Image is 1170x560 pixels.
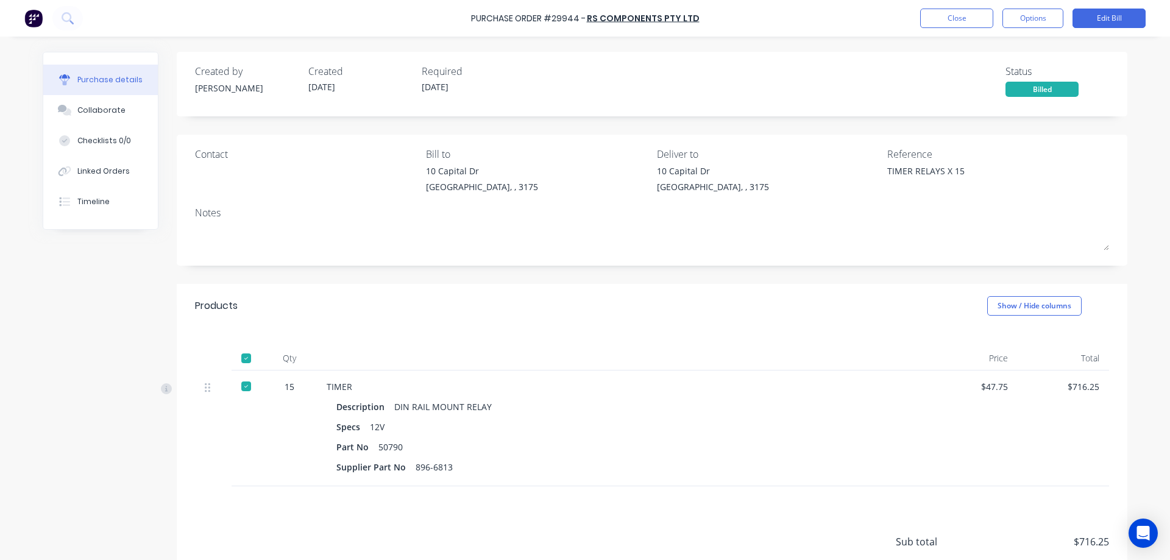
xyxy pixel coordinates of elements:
[936,380,1008,393] div: $47.75
[426,165,538,177] div: 10 Capital Dr
[77,74,143,85] div: Purchase details
[657,147,879,161] div: Deliver to
[1129,519,1158,548] div: Open Intercom Messenger
[43,156,158,186] button: Linked Orders
[1072,9,1146,28] button: Edit Bill
[43,65,158,95] button: Purchase details
[920,9,993,28] button: Close
[1005,64,1109,79] div: Status
[926,346,1018,370] div: Price
[195,205,1109,220] div: Notes
[77,135,131,146] div: Checklists 0/0
[336,418,370,436] div: Specs
[1027,380,1099,393] div: $716.25
[24,9,43,27] img: Factory
[327,380,916,393] div: TIMER
[1018,346,1109,370] div: Total
[426,147,648,161] div: Bill to
[370,418,385,436] div: 12V
[1002,9,1063,28] button: Options
[1005,82,1079,97] div: Billed
[262,346,317,370] div: Qty
[272,380,307,393] div: 15
[77,196,110,207] div: Timeline
[43,186,158,217] button: Timeline
[43,95,158,126] button: Collaborate
[195,82,299,94] div: [PERSON_NAME]
[426,180,538,193] div: [GEOGRAPHIC_DATA], , 3175
[471,12,586,25] div: Purchase Order #29944 -
[336,438,378,456] div: Part No
[43,126,158,156] button: Checklists 0/0
[77,105,126,116] div: Collaborate
[587,12,700,24] a: RS COMPONENTS PTY LTD
[987,534,1109,549] span: $716.25
[887,147,1109,161] div: Reference
[195,147,417,161] div: Contact
[422,64,525,79] div: Required
[416,458,453,476] div: 896-6813
[896,534,987,549] span: Sub total
[336,398,394,416] div: Description
[195,299,238,313] div: Products
[657,165,769,177] div: 10 Capital Dr
[394,398,492,416] div: DIN RAIL MOUNT RELAY
[77,166,130,177] div: Linked Orders
[336,458,416,476] div: Supplier Part No
[887,165,1040,192] textarea: TIMER RELAYS X 15
[378,438,403,456] div: 50790
[987,296,1082,316] button: Show / Hide columns
[308,64,412,79] div: Created
[657,180,769,193] div: [GEOGRAPHIC_DATA], , 3175
[195,64,299,79] div: Created by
